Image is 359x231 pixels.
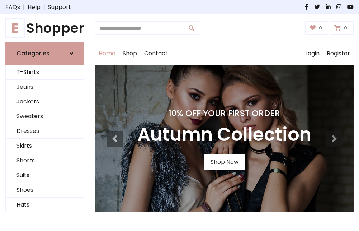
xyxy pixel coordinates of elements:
[330,21,354,35] a: 0
[119,42,141,65] a: Shop
[342,25,349,31] span: 0
[5,42,84,65] a: Categories
[137,124,311,146] h3: Autumn Collection
[5,3,20,11] a: FAQs
[5,20,84,36] a: EShopper
[141,42,171,65] a: Contact
[48,3,71,11] a: Support
[6,139,84,153] a: Skirts
[28,3,41,11] a: Help
[6,168,84,183] a: Suits
[6,109,84,124] a: Sweaters
[204,154,245,170] a: Shop Now
[16,50,49,57] h6: Categories
[6,183,84,198] a: Shoes
[6,94,84,109] a: Jackets
[323,42,354,65] a: Register
[95,42,119,65] a: Home
[5,18,25,38] span: E
[317,25,324,31] span: 0
[5,20,84,36] h1: Shopper
[41,3,48,11] span: |
[6,153,84,168] a: Shorts
[6,80,84,94] a: Jeans
[305,21,329,35] a: 0
[20,3,28,11] span: |
[6,124,84,139] a: Dresses
[137,108,311,118] h4: 10% Off Your First Order
[302,42,323,65] a: Login
[6,65,84,80] a: T-Shirts
[6,198,84,212] a: Hats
